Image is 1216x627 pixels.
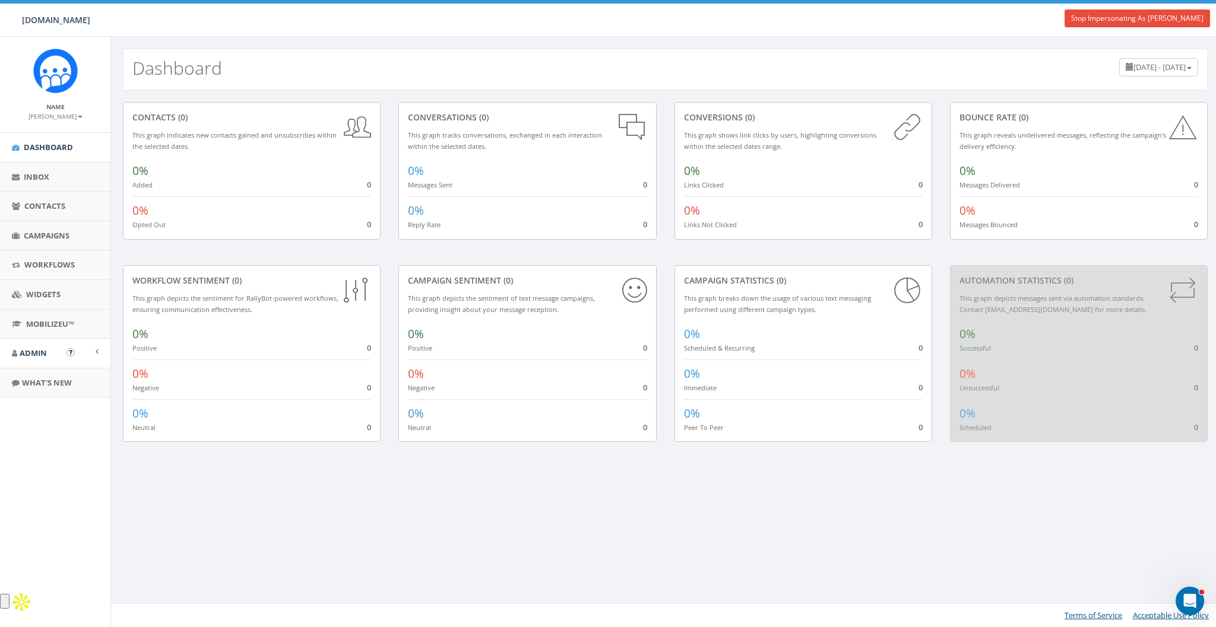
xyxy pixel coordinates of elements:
span: (0) [774,275,786,286]
small: Scheduled [959,423,992,432]
span: 0% [408,163,424,179]
small: Unsuccessful [959,383,999,392]
small: This graph reveals undelivered messages, reflecting the campaign's delivery efficiency. [959,131,1166,151]
small: Opted Out [132,220,166,229]
span: 0 [643,179,647,190]
small: Positive [132,343,157,352]
span: 0 [643,382,647,393]
div: conversations [408,112,647,123]
span: 0% [408,326,424,342]
small: Positive [408,343,432,352]
a: Terms of Service [1065,610,1122,620]
small: This graph breaks down the usage of various text messaging performed using different campaign types. [684,294,871,314]
span: 0% [684,326,700,342]
span: (0) [1016,112,1028,123]
span: 0 [1194,422,1198,432]
small: Successful [959,343,991,352]
span: 0% [684,203,700,218]
span: 0% [408,406,424,421]
span: (0) [1062,275,1073,286]
span: Admin [20,348,47,358]
button: Open In-App Guide [66,348,75,357]
small: Peer To Peer [684,423,724,432]
small: This graph depicts the sentiment of text message campaigns, providing insight about your message ... [408,294,595,314]
small: Links Not Clicked [684,220,737,229]
span: 0% [959,366,976,381]
small: This graph depicts the sentiment for RallyBot-powered workflows, ensuring communication effective... [132,294,338,314]
span: 0 [919,342,923,353]
small: This graph shows link clicks by users, highlighting conversions within the selected dates range. [684,131,876,151]
span: 0% [132,406,148,421]
span: 0 [919,422,923,432]
span: Contacts [24,200,65,211]
span: (0) [477,112,489,123]
span: 0% [132,326,148,342]
small: Messages Sent [408,180,452,189]
span: 0 [919,219,923,230]
small: Reply Rate [408,220,441,229]
span: 0% [684,163,700,179]
iframe: Intercom live chat [1176,587,1204,615]
h2: Dashboard [132,58,222,78]
div: Workflow Sentiment [132,275,371,287]
small: This graph indicates new contacts gained and unsubscribes within the selected dates. [132,131,337,151]
span: 0 [367,219,371,230]
span: (0) [743,112,755,123]
small: Links Clicked [684,180,724,189]
small: Immediate [684,383,717,392]
span: 0 [1194,382,1198,393]
span: 0 [367,382,371,393]
span: 0% [408,203,424,218]
span: (0) [230,275,242,286]
span: (0) [176,112,188,123]
small: [PERSON_NAME] [28,112,83,120]
span: What's New [22,377,72,388]
span: 0% [132,366,148,381]
span: 0 [643,342,647,353]
img: Rally_Corp_Icon.png [33,49,78,93]
small: This graph tracks conversations, exchanged in each interaction within the selected dates. [408,131,602,151]
span: Dashboard [24,142,73,152]
small: Messages Delivered [959,180,1020,189]
span: Inbox [24,171,49,182]
span: 0 [367,422,371,432]
div: conversions [684,112,923,123]
small: Messages Bounced [959,220,1018,229]
span: 0% [959,326,976,342]
small: Neutral [408,423,431,432]
span: 0% [684,366,700,381]
span: Campaigns [24,230,69,241]
small: Neutral [132,423,156,432]
a: Stop Impersonating As [PERSON_NAME] [1065,9,1210,27]
small: Added [132,180,153,189]
span: 0% [408,366,424,381]
span: [DATE] - [DATE] [1133,62,1186,72]
span: 0% [132,163,148,179]
small: Scheduled & Recurring [684,343,755,352]
img: Apollo [9,590,33,614]
span: 0 [1194,342,1198,353]
span: Workflows [24,259,75,270]
span: 0% [684,406,700,421]
a: Acceptable Use Policy [1133,610,1209,620]
div: Bounce Rate [959,112,1198,123]
small: Name [46,103,65,111]
span: 0% [132,203,148,218]
span: 0 [643,422,647,432]
small: This graph depicts messages sent via automation standards. Contact [EMAIL_ADDRESS][DOMAIN_NAME] f... [959,294,1147,314]
span: 0% [959,163,976,179]
small: Negative [408,383,435,392]
span: 0 [643,219,647,230]
div: Automation Statistics [959,275,1198,287]
span: 0 [367,179,371,190]
a: [PERSON_NAME] [28,110,83,121]
span: MobilizeU™ [26,319,74,329]
span: 0 [919,179,923,190]
span: 0 [367,342,371,353]
div: Campaign Statistics [684,275,923,287]
div: contacts [132,112,371,123]
span: (0) [501,275,513,286]
span: 0 [1194,219,1198,230]
span: 0 [1194,179,1198,190]
span: 0% [959,406,976,421]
